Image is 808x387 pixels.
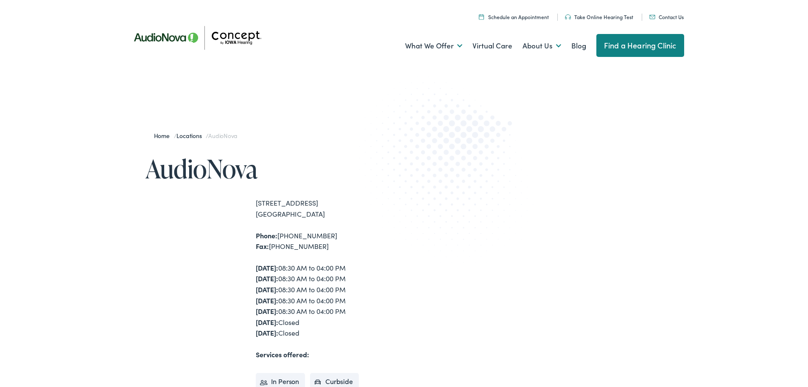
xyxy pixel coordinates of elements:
strong: [DATE]: [256,274,278,283]
strong: [DATE]: [256,296,278,305]
img: utility icon [565,14,571,20]
a: Find a Hearing Clinic [596,34,684,57]
a: About Us [523,30,561,62]
div: [STREET_ADDRESS] [GEOGRAPHIC_DATA] [256,198,404,219]
a: Schedule an Appointment [479,13,549,20]
a: Contact Us [649,13,684,20]
strong: [DATE]: [256,263,278,272]
strong: Services offered: [256,350,309,359]
a: Virtual Care [472,30,512,62]
span: AudioNova [208,131,237,140]
a: Take Online Hearing Test [565,13,633,20]
strong: Phone: [256,231,277,240]
strong: [DATE]: [256,317,278,327]
a: Blog [571,30,586,62]
img: A calendar icon to schedule an appointment at Concept by Iowa Hearing. [479,14,484,20]
a: Locations [176,131,206,140]
span: / / [154,131,238,140]
strong: Fax: [256,241,269,251]
img: utility icon [649,15,655,19]
strong: [DATE]: [256,306,278,316]
div: 08:30 AM to 04:00 PM 08:30 AM to 04:00 PM 08:30 AM to 04:00 PM 08:30 AM to 04:00 PM 08:30 AM to 0... [256,263,404,339]
a: Home [154,131,174,140]
h1: AudioNova [145,155,404,183]
strong: [DATE]: [256,285,278,294]
a: What We Offer [405,30,462,62]
strong: [DATE]: [256,328,278,337]
div: [PHONE_NUMBER] [PHONE_NUMBER] [256,230,404,252]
